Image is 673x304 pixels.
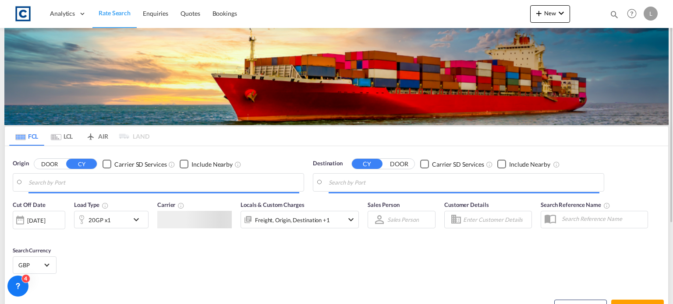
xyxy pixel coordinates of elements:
[432,160,484,169] div: Carrier SD Services
[79,126,114,146] md-tab-item: AIR
[557,212,648,225] input: Search Reference Name
[486,161,493,168] md-icon: Unchecked: Search for CY (Container Yard) services for all selected carriers.Checked : Search for...
[420,159,484,168] md-checkbox: Checkbox No Ink
[534,10,567,17] span: New
[624,6,639,21] span: Help
[13,211,65,229] div: [DATE]
[66,159,97,169] button: CY
[329,176,599,189] input: Search by Port
[463,213,529,226] input: Enter Customer Details
[384,159,414,169] button: DOOR
[644,7,658,21] div: L
[234,161,241,168] md-icon: Unchecked: Ignores neighbouring ports when fetching rates.Checked : Includes neighbouring ports w...
[534,8,544,18] md-icon: icon-plus 400-fg
[13,228,19,240] md-datepicker: Select
[609,10,619,19] md-icon: icon-magnify
[497,159,550,168] md-checkbox: Checkbox No Ink
[553,161,560,168] md-icon: Unchecked: Ignores neighbouring ports when fetching rates.Checked : Includes neighbouring ports w...
[213,10,237,17] span: Bookings
[13,201,46,208] span: Cut Off Date
[44,126,79,146] md-tab-item: LCL
[27,217,45,224] div: [DATE]
[85,131,96,138] md-icon: icon-airplane
[13,4,33,24] img: 1fdb9190129311efbfaf67cbb4249bed.jpeg
[386,213,420,226] md-select: Sales Person
[114,160,166,169] div: Carrier SD Services
[74,211,149,228] div: 20GP x1icon-chevron-down
[368,201,400,208] span: Sales Person
[556,8,567,18] md-icon: icon-chevron-down
[50,9,75,18] span: Analytics
[624,6,644,22] div: Help
[13,247,51,254] span: Search Currency
[4,28,669,125] img: LCL+%26+FCL+BACKGROUND.png
[131,214,146,225] md-icon: icon-chevron-down
[530,5,570,23] button: icon-plus 400-fgNewicon-chevron-down
[99,9,131,17] span: Rate Search
[609,10,619,23] div: icon-magnify
[102,202,109,209] md-icon: icon-information-outline
[603,202,610,209] md-icon: Your search will be saved by the below given name
[9,126,149,146] md-pagination-wrapper: Use the left and right arrow keys to navigate between tabs
[103,159,166,168] md-checkbox: Checkbox No Ink
[541,201,610,208] span: Search Reference Name
[13,159,28,168] span: Origin
[89,214,111,226] div: 20GP x1
[168,161,175,168] md-icon: Unchecked: Search for CY (Container Yard) services for all selected carriers.Checked : Search for...
[346,214,356,225] md-icon: icon-chevron-down
[143,10,168,17] span: Enquiries
[28,176,299,189] input: Search by Port
[18,259,52,271] md-select: Select Currency: £ GBPUnited Kingdom Pound
[74,201,109,208] span: Load Type
[181,10,200,17] span: Quotes
[313,159,343,168] span: Destination
[444,201,489,208] span: Customer Details
[157,201,184,208] span: Carrier
[241,211,359,228] div: Freight Origin Destination Factory Stuffingicon-chevron-down
[191,160,233,169] div: Include Nearby
[509,160,550,169] div: Include Nearby
[255,214,330,226] div: Freight Origin Destination Factory Stuffing
[241,201,305,208] span: Locals & Custom Charges
[177,202,184,209] md-icon: The selected Trucker/Carrierwill be displayed in the rate results If the rates are from another f...
[9,126,44,146] md-tab-item: FCL
[18,261,43,269] span: GBP
[34,159,65,169] button: DOOR
[352,159,383,169] button: CY
[180,159,233,168] md-checkbox: Checkbox No Ink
